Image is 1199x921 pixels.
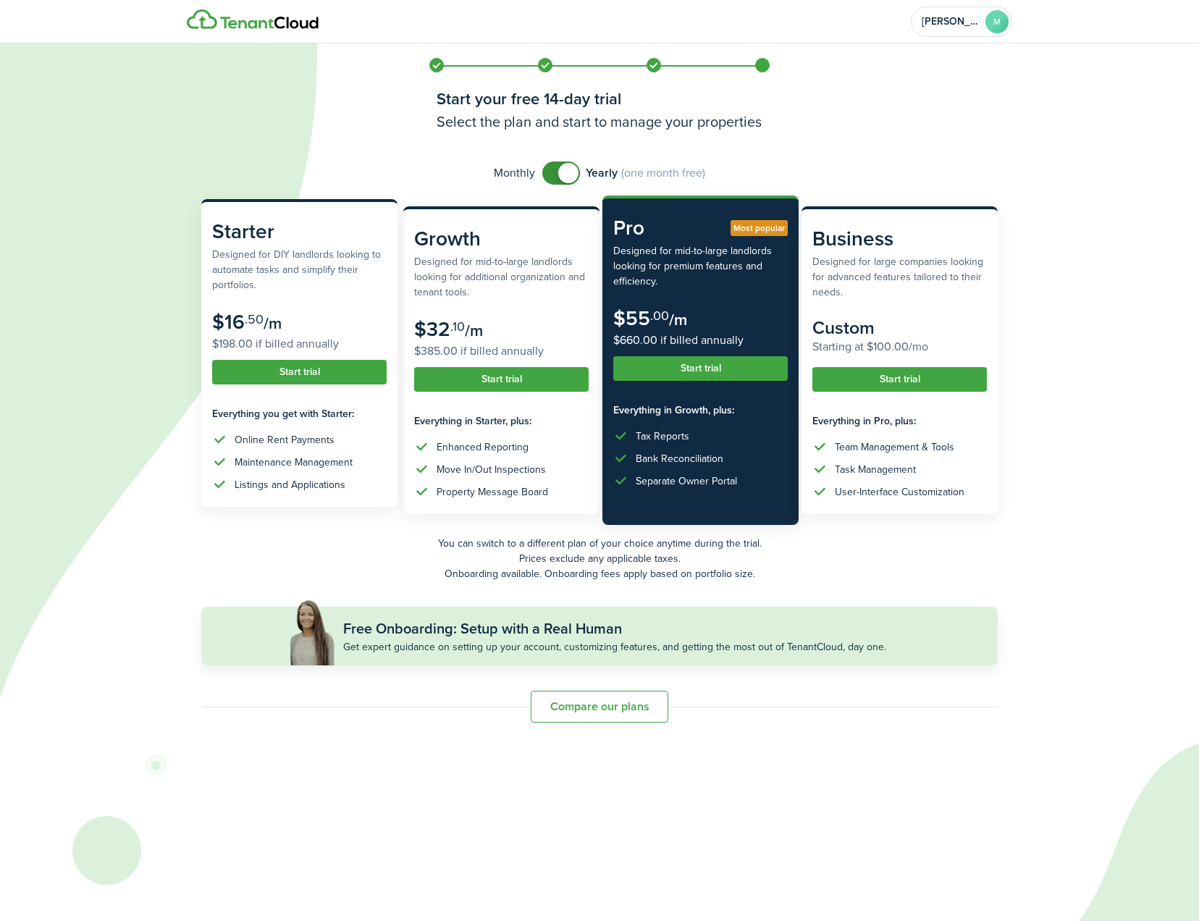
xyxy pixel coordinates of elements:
subscription-pricing-banner-description: Get expert guidance on setting up your account, customizing features, and getting the most out of... [343,639,886,655]
subscription-pricing-card-price-cents: .10 [450,317,465,336]
span: Most popular [733,222,785,235]
button: Open menu [911,7,1012,37]
h1: Start your free 14-day trial [437,87,762,111]
div: Separate Owner Portal [636,474,737,489]
subscription-pricing-card-features-title: Everything in Pro, plus: [812,413,987,429]
span: Monthly [494,164,535,182]
img: Logo [187,9,319,30]
h3: Select the plan and start to manage your properties [437,111,762,133]
subscription-pricing-card-price-annual: $385.00 if billed annually [414,342,589,360]
subscription-pricing-banner-title: Free Onboarding: Setup with a Real Human [343,618,622,639]
subscription-pricing-card-price-period: /m [669,308,687,332]
button: Compare our plans [531,691,668,723]
subscription-pricing-card-description: Designed for mid-to-large landlords looking for premium features and efficiency. [613,243,788,289]
div: Online Rent Payments [235,432,335,447]
div: Tax Reports [636,429,689,444]
div: Task Management [835,462,916,477]
div: Move In/Out Inspections [437,462,546,477]
subscription-pricing-card-description: Designed for mid-to-large landlords looking for additional organization and tenant tools. [414,254,589,300]
subscription-pricing-card-description: Designed for large companies looking for advanced features tailored to their needs. [812,254,987,300]
p: You can switch to a different plan of your choice anytime during the trial. Prices exclude any ap... [201,536,998,581]
subscription-pricing-card-features-title: Everything in Starter, plus: [414,413,589,429]
span: Matthew [922,17,980,27]
subscription-pricing-card-price-annual: $660.00 if billed annually [613,332,788,349]
subscription-pricing-card-features-title: Everything in Growth, plus: [613,403,788,418]
subscription-pricing-card-description: Designed for DIY landlords looking to automate tasks and simplify their portfolios. [212,247,387,293]
img: Free Onboarding: Setup with a Real Human [288,597,336,665]
div: User-Interface Customization [835,484,964,500]
subscription-pricing-card-price-period: /m [264,311,282,335]
subscription-pricing-card-price-annual: Starting at $100.00/mo [812,338,987,356]
subscription-pricing-card-price-cents: .50 [245,310,264,329]
subscription-pricing-card-title: Starter [212,216,387,247]
div: Listings and Applications [235,477,345,492]
button: Start trial [414,367,589,392]
div: Team Management & Tools [835,440,954,455]
subscription-pricing-card-title: Business [812,224,987,254]
subscription-pricing-card-price-amount: Custom [812,314,875,341]
button: Start trial [613,356,788,381]
avatar-text: M [985,10,1009,33]
subscription-pricing-card-price-amount: $16 [212,307,245,337]
div: Property Message Board [437,484,548,500]
subscription-pricing-card-price-amount: $32 [414,314,450,344]
subscription-pricing-card-title: Pro [613,213,788,243]
div: Enhanced Reporting [437,440,529,455]
subscription-pricing-card-price-annual: $198.00 if billed annually [212,335,387,353]
subscription-pricing-card-features-title: Everything you get with Starter: [212,406,387,421]
subscription-pricing-card-price-cents: .00 [650,306,669,325]
subscription-pricing-card-price-amount: $55 [613,303,650,333]
button: Start trial [812,367,987,392]
subscription-pricing-card-title: Growth [414,224,589,254]
div: Maintenance Management [235,455,353,470]
div: Bank Reconciliation [636,451,723,466]
subscription-pricing-card-price-period: /m [465,319,483,342]
button: Start trial [212,360,387,384]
